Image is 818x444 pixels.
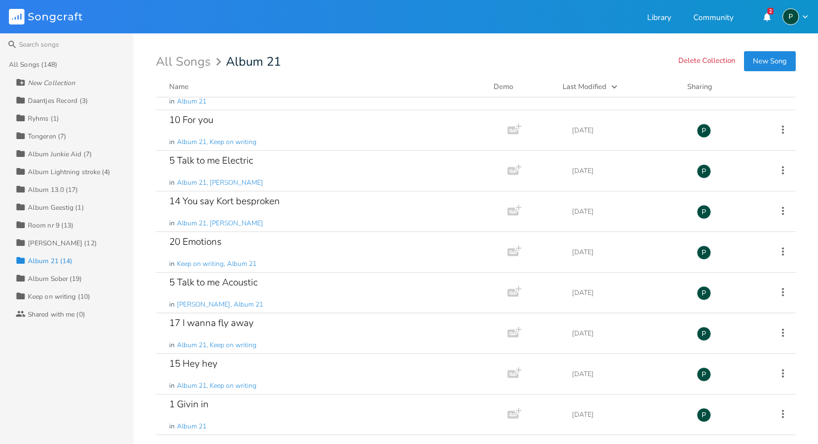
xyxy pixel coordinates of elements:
[563,81,674,92] button: Last Modified
[169,82,189,92] div: Name
[177,137,257,147] span: Album 21, Keep on writing
[226,56,281,68] span: Album 21
[782,8,809,25] button: P
[169,156,253,165] div: 5 Talk to me Electric
[169,178,175,188] span: in
[572,249,683,255] div: [DATE]
[177,300,263,309] span: [PERSON_NAME], Album 21
[28,275,82,282] div: Album Sober (19)
[782,8,799,25] div: Piepo
[177,178,263,188] span: Album 21, [PERSON_NAME]
[697,367,711,382] div: Piepo
[177,341,257,350] span: Album 21, Keep on writing
[572,371,683,377] div: [DATE]
[9,61,58,68] div: All Songs (148)
[28,169,111,175] div: Album Lightning stroke (4)
[756,7,778,27] button: 2
[169,196,280,206] div: 14 You say Kort besproken
[28,240,97,246] div: [PERSON_NAME] (12)
[693,14,733,23] a: Community
[169,381,175,391] span: in
[28,80,75,86] div: New Collection
[678,57,735,66] button: Delete Collection
[169,137,175,147] span: in
[28,258,72,264] div: Album 21 (14)
[28,204,84,211] div: Album Geestig (1)
[28,133,66,140] div: Tongeren (7)
[494,81,549,92] div: Demo
[687,81,754,92] div: Sharing
[697,327,711,341] div: Piepo
[169,422,175,431] span: in
[169,259,175,269] span: in
[647,14,671,23] a: Library
[169,300,175,309] span: in
[28,97,88,104] div: Daantjes Record (3)
[177,381,257,391] span: Album 21, Keep on writing
[177,97,206,106] span: Album 21
[697,205,711,219] div: Piepo
[28,151,92,157] div: Album Junkie Aid (7)
[177,219,263,228] span: Album 21, [PERSON_NAME]
[28,186,78,193] div: Album 13.0 (17)
[177,259,257,269] span: Keep on writing, Album 21
[169,341,175,350] span: in
[169,237,221,246] div: 20 Emotions
[169,399,209,409] div: 1 Givin in
[697,408,711,422] div: Piepo
[563,82,607,92] div: Last Modified
[169,219,175,228] span: in
[169,278,258,287] div: 5 Talk to me Acoustic
[572,127,683,134] div: [DATE]
[697,245,711,260] div: Piepo
[169,318,254,328] div: 17 I wanna fly away
[169,359,218,368] div: 15 Hey hey
[572,167,683,174] div: [DATE]
[156,57,225,67] div: All Songs
[697,124,711,138] div: Piepo
[28,293,90,300] div: Keep on writing (10)
[572,289,683,296] div: [DATE]
[744,51,796,71] button: New Song
[169,81,480,92] button: Name
[572,208,683,215] div: [DATE]
[572,411,683,418] div: [DATE]
[28,115,59,122] div: Ryhms (1)
[169,115,213,125] div: 10 For you
[697,286,711,300] div: Piepo
[697,164,711,179] div: Piepo
[572,330,683,337] div: [DATE]
[177,422,206,431] span: Album 21
[28,311,85,318] div: Shared with me (0)
[28,222,73,229] div: Room nr 9 (13)
[767,8,773,14] div: 2
[169,97,175,106] span: in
